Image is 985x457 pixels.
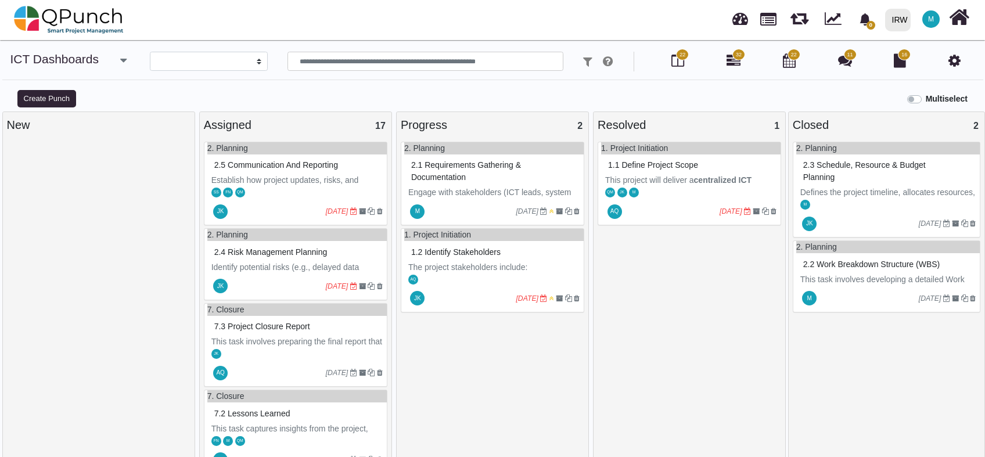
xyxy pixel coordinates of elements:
i: Due Date [744,208,751,215]
span: #83177 [214,409,290,418]
span: Japheth Karumwa [211,349,221,359]
a: 7. Closure [207,391,245,401]
span: 22 [680,51,685,59]
i: Delete [377,369,383,376]
i: Archive [952,220,959,227]
span: Samuel Serugo [211,188,221,197]
i: [DATE] [326,282,348,290]
a: 1. Project Initiation [404,230,471,239]
span: M [227,439,230,443]
i: Delete [377,283,383,290]
span: Aamar Qayum [213,366,228,380]
span: Muhammad.shoaib [922,10,940,28]
i: Delete [377,208,383,215]
span: JK [214,352,218,356]
p: Identify potential risks (e.g., delayed data access, poor data quality, integration challenges, A... [211,261,383,334]
i: [DATE] [720,207,742,215]
span: Muhammad.shoaib [410,204,425,219]
a: ICT Dashboards [10,52,99,66]
a: 32 [727,58,740,67]
p: Engage with stakeholders (ICT leads, system owners, senior management) to capture . Identify whic... [408,186,580,308]
i: Gantt [727,53,740,67]
div: Closed [793,116,980,134]
i: Due Date [350,369,357,376]
i: Medium [549,295,554,302]
span: AQ [610,208,619,214]
i: Home [949,6,969,28]
span: Francis Ndichu [223,188,233,197]
div: Resolved [598,116,781,134]
span: FN [225,190,231,195]
span: Japheth Karumwa [213,204,228,219]
span: #83178 [214,322,310,331]
a: 2. Planning [404,143,445,153]
span: #83161 [411,160,521,182]
span: Muhammad.shoaib [800,200,810,210]
span: M [928,16,934,23]
a: IRW [880,1,915,39]
i: Medium [549,208,554,215]
span: SS [214,190,219,195]
a: 7. Closure [207,305,245,314]
i: Clone [961,220,968,227]
img: qpunch-sp.fa6292f.png [14,2,124,37]
span: 2 [973,121,979,131]
i: Archive [359,369,366,376]
p: The project stakeholders include: [408,261,580,274]
a: M [915,1,947,38]
a: 1. Project Initiation [601,143,668,153]
p: This task involves developing a detailed Work Breakdown Structure (WBS) for the Dashboard Project... [800,274,976,371]
span: M [632,190,636,195]
span: Japheth Karumwa [410,291,425,305]
i: Archive [952,295,959,302]
i: Clone [368,208,375,215]
p: This project will deliver a that provides a one-stop view of all IT services offered by the organ... [605,174,777,272]
span: JK [217,208,224,214]
span: FN [214,439,219,443]
div: Notification [855,9,875,30]
span: 2 [577,121,583,131]
span: JK [620,190,624,195]
i: Delete [574,295,580,302]
span: M [415,208,420,214]
span: Japheth Karumwa [802,217,817,231]
i: Due Date [943,295,950,302]
i: [DATE] [516,207,538,215]
div: Assigned [204,116,387,134]
i: Clone [368,283,375,290]
span: Aamar Qayum [607,204,622,219]
span: #83158 [608,160,698,170]
i: Clone [368,369,375,376]
i: Document Library [894,53,906,67]
span: Releases [790,6,808,25]
span: Dashboard [732,7,748,24]
span: AQ [216,370,224,376]
a: 2. Planning [207,143,248,153]
span: JK [806,221,813,226]
i: Delete [970,220,976,227]
div: New [7,116,190,134]
a: 2. Planning [796,143,837,153]
span: #83162 [803,260,940,269]
span: QM [607,190,613,195]
button: Create Punch [17,90,76,107]
span: AQ [410,278,416,282]
i: Delete [970,295,976,302]
span: Francis Ndichu [211,436,221,446]
span: Japheth Karumwa [213,279,228,293]
i: [DATE] [919,219,941,228]
i: Archive [753,208,760,215]
span: M [807,296,812,301]
a: bell fill0 [852,1,880,37]
span: Muhammad.shoaib [802,291,817,305]
span: Qasim Munir [235,188,245,197]
p: This task involves preparing the final report that formally concludes the project. It summarizes ... [211,336,383,409]
span: 11 [847,51,853,59]
i: Archive [556,208,563,215]
b: Multiselect [926,94,968,103]
i: Board [671,53,684,67]
span: JK [217,283,224,289]
div: Progress [401,116,584,134]
i: Due Date [350,283,357,290]
span: Japheth Karumwa [617,188,627,197]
